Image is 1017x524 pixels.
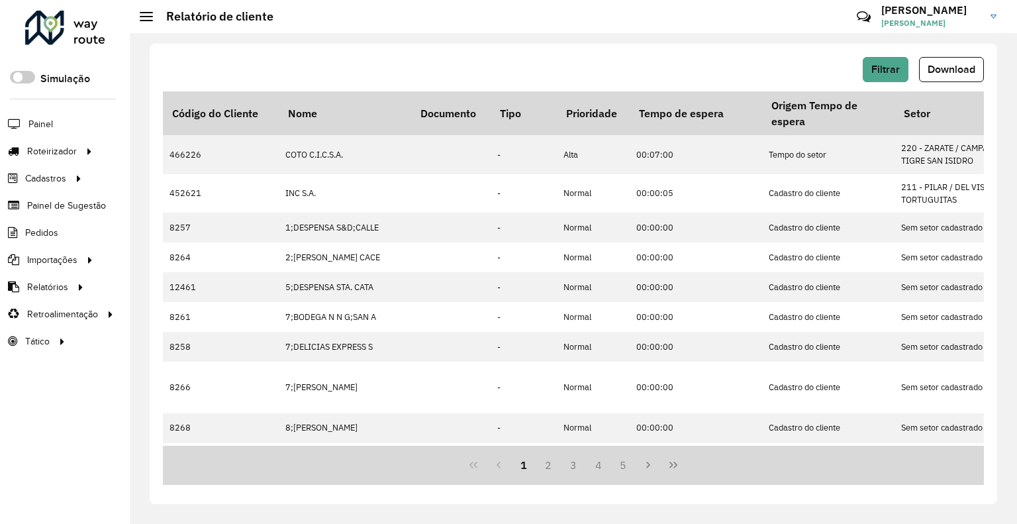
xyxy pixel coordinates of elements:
[491,413,557,443] td: -
[163,242,279,272] td: 8264
[630,135,762,174] td: 00:07:00
[491,362,557,413] td: -
[491,213,557,242] td: -
[491,332,557,362] td: -
[636,452,661,478] button: Next Page
[40,71,90,87] label: Simulação
[279,174,411,213] td: INC S.A.
[153,9,273,24] h2: Relatório de cliente
[27,199,106,213] span: Painel de Sugestão
[411,91,491,135] th: Documento
[279,242,411,272] td: 2;[PERSON_NAME] CACE
[27,253,77,267] span: Importações
[163,272,279,302] td: 12461
[630,362,762,413] td: 00:00:00
[279,443,411,473] td: 8;ESGO CENTER S.A;EU
[762,302,895,332] td: Cadastro do cliente
[511,452,536,478] button: 1
[928,64,975,75] span: Download
[27,307,98,321] span: Retroalimentação
[27,280,68,294] span: Relatórios
[881,17,981,29] span: [PERSON_NAME]
[881,4,981,17] h3: [PERSON_NAME]
[557,302,630,332] td: Normal
[163,174,279,213] td: 452621
[919,57,984,82] button: Download
[557,272,630,302] td: Normal
[630,91,762,135] th: Tempo de espera
[557,174,630,213] td: Normal
[163,135,279,174] td: 466226
[491,135,557,174] td: -
[557,443,630,473] td: Normal
[561,452,586,478] button: 3
[661,452,686,478] button: Last Page
[163,443,279,473] td: 8267
[25,335,50,348] span: Tático
[279,332,411,362] td: 7;DELICIAS EXPRESS S
[630,443,762,473] td: 00:00:00
[163,91,279,135] th: Código do Cliente
[279,91,411,135] th: Nome
[630,332,762,362] td: 00:00:00
[762,91,895,135] th: Origem Tempo de espera
[762,332,895,362] td: Cadastro do cliente
[849,3,878,31] a: Contato Rápido
[630,242,762,272] td: 00:00:00
[762,413,895,443] td: Cadastro do cliente
[630,302,762,332] td: 00:00:00
[163,362,279,413] td: 8266
[611,452,636,478] button: 5
[491,242,557,272] td: -
[163,302,279,332] td: 8261
[762,213,895,242] td: Cadastro do cliente
[25,172,66,185] span: Cadastros
[863,57,908,82] button: Filtrar
[762,443,895,473] td: Cadastro do cliente
[762,272,895,302] td: Cadastro do cliente
[871,64,900,75] span: Filtrar
[491,302,557,332] td: -
[762,174,895,213] td: Cadastro do cliente
[536,452,561,478] button: 2
[279,413,411,443] td: 8;[PERSON_NAME]
[557,413,630,443] td: Normal
[491,443,557,473] td: -
[279,135,411,174] td: COTO C.I.C.S.A.
[630,272,762,302] td: 00:00:00
[630,213,762,242] td: 00:00:00
[491,272,557,302] td: -
[630,413,762,443] td: 00:00:00
[557,91,630,135] th: Prioridade
[557,362,630,413] td: Normal
[28,117,53,131] span: Painel
[557,213,630,242] td: Normal
[762,242,895,272] td: Cadastro do cliente
[279,302,411,332] td: 7;BODEGA N N G;SAN A
[762,135,895,174] td: Tempo do setor
[27,144,77,158] span: Roteirizador
[557,242,630,272] td: Normal
[491,174,557,213] td: -
[586,452,611,478] button: 4
[163,413,279,443] td: 8268
[279,362,411,413] td: 7;[PERSON_NAME]
[557,135,630,174] td: Alta
[630,174,762,213] td: 00:00:05
[279,272,411,302] td: 5;DESPENSA STA. CATA
[762,362,895,413] td: Cadastro do cliente
[557,332,630,362] td: Normal
[163,332,279,362] td: 8258
[25,226,58,240] span: Pedidos
[163,213,279,242] td: 8257
[279,213,411,242] td: 1;DESPENSA S&D;CALLE
[491,91,557,135] th: Tipo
